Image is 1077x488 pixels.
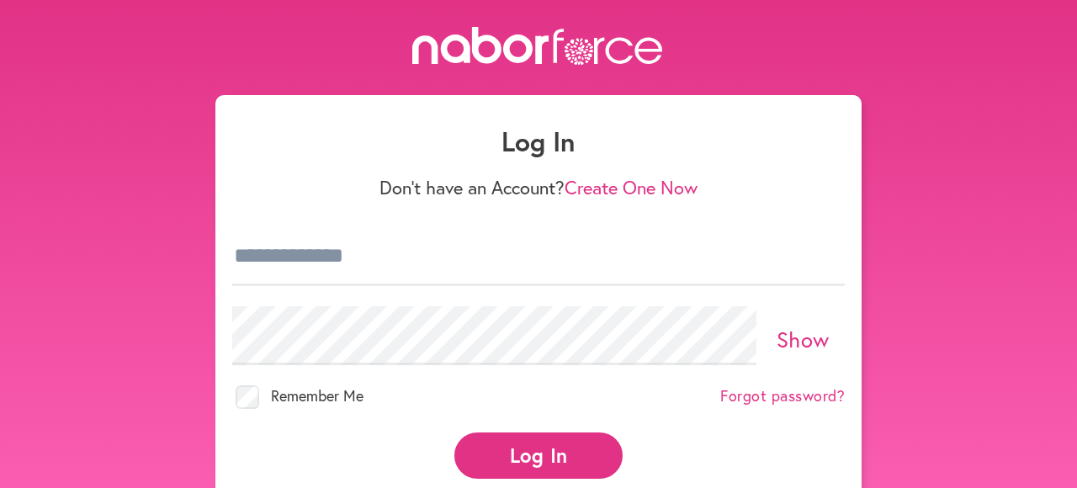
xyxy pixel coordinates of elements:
[271,385,363,406] span: Remember Me
[777,325,830,353] a: Show
[232,177,845,199] p: Don't have an Account?
[720,387,845,406] a: Forgot password?
[232,125,845,157] h1: Log In
[454,432,623,479] button: Log In
[565,175,698,199] a: Create One Now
